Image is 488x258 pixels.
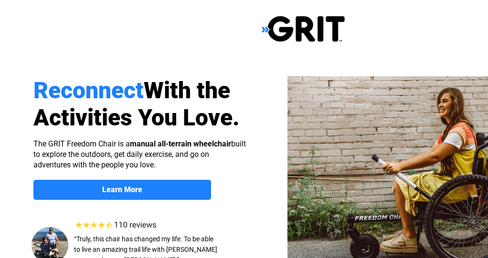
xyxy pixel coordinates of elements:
span: With the [144,77,230,104]
strong: manual all-terrain wheelchair [130,139,231,148]
span: The GRIT Freedom Chair is a built to explore the outdoors, get daily exercise, and go on adventur... [33,139,246,169]
span: Activities You Love. [33,104,240,131]
span: Reconnect [33,77,144,104]
strong: Learn More [102,185,142,194]
a: Learn More [33,180,211,200]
